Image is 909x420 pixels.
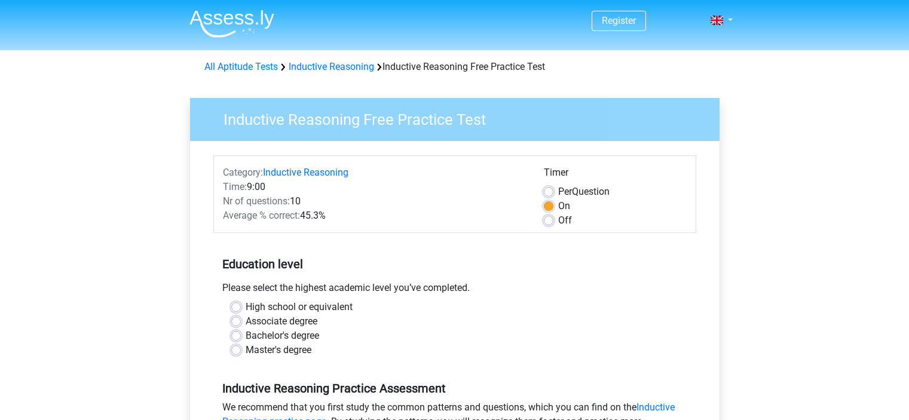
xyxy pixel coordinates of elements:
[289,61,374,72] a: Inductive Reasoning
[200,60,710,74] div: Inductive Reasoning Free Practice Test
[213,281,696,300] div: Please select the highest academic level you’ve completed.
[246,300,353,314] label: High school or equivalent
[246,314,317,329] label: Associate degree
[602,15,636,26] a: Register
[223,181,247,192] span: Time:
[222,252,687,276] h5: Education level
[246,329,319,343] label: Bachelor's degree
[189,10,274,38] img: Assessly
[214,180,535,194] div: 9:00
[558,186,572,197] span: Per
[223,195,290,207] span: Nr of questions:
[544,165,687,185] div: Timer
[223,167,263,178] span: Category:
[263,167,348,178] a: Inductive Reasoning
[558,185,610,199] label: Question
[204,61,278,72] a: All Aptitude Tests
[246,343,311,357] label: Master's degree
[223,210,300,221] span: Average % correct:
[222,381,687,396] h5: Inductive Reasoning Practice Assessment
[558,199,570,213] label: On
[558,213,572,228] label: Off
[214,209,535,223] div: 45.3%
[209,106,711,129] h3: Inductive Reasoning Free Practice Test
[214,194,535,209] div: 10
